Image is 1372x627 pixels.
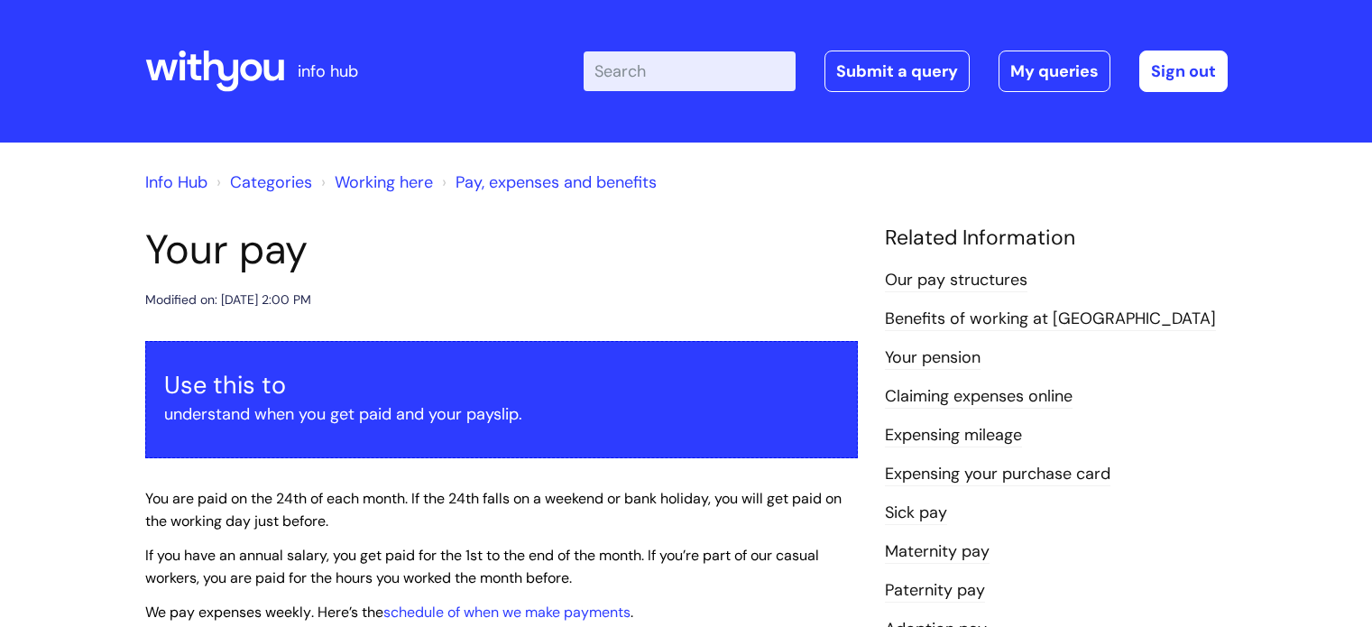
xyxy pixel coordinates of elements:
a: Maternity pay [885,540,990,564]
p: understand when you get paid and your payslip. [164,400,839,429]
div: | - [584,51,1228,92]
a: Categories [230,171,312,193]
li: Solution home [212,168,312,197]
a: Our pay structures [885,269,1027,292]
h3: Use this to [164,371,839,400]
span: . Here’s the . [145,603,633,622]
a: Your pension [885,346,981,370]
a: schedule of when we make payments [383,603,631,622]
h4: Related Information [885,226,1228,251]
h1: Your pay [145,226,858,274]
a: Sick pay [885,502,947,525]
a: Submit a query [824,51,970,92]
li: Working here [317,168,433,197]
div: Modified on: [DATE] 2:00 PM [145,289,311,311]
span: You are paid on the 24th of each month. If the 24th falls on a weekend or bank holiday, you will ... [145,489,842,530]
a: Info Hub [145,171,207,193]
a: Paternity pay [885,579,985,603]
a: Expensing your purchase card [885,463,1110,486]
a: Sign out [1139,51,1228,92]
a: My queries [999,51,1110,92]
span: If you have an annual salary, you get paid for the 1st to the end of the month. If you’re part of... [145,546,819,587]
input: Search [584,51,796,91]
a: Benefits of working at [GEOGRAPHIC_DATA] [885,308,1216,331]
li: Pay, expenses and benefits [437,168,657,197]
span: We pay expenses weekly [145,603,311,622]
a: Expensing mileage [885,424,1022,447]
a: Claiming expenses online [885,385,1073,409]
a: Working here [335,171,433,193]
p: info hub [298,57,358,86]
a: Pay, expenses and benefits [456,171,657,193]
